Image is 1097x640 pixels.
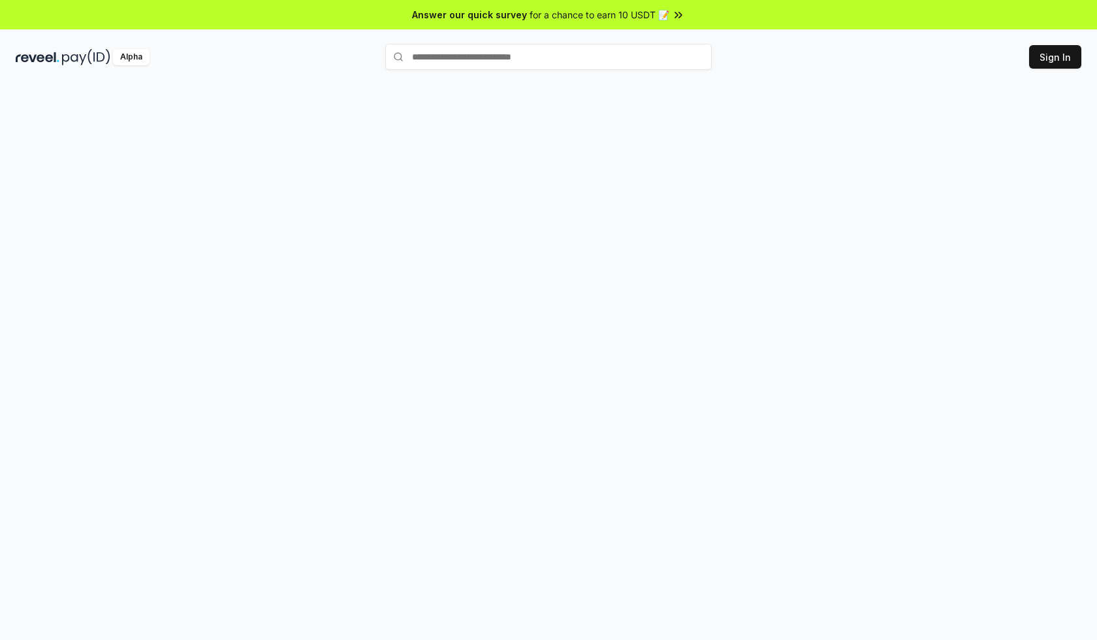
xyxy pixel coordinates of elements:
[412,8,527,22] span: Answer our quick survey
[62,49,110,65] img: pay_id
[113,49,150,65] div: Alpha
[16,49,59,65] img: reveel_dark
[530,8,669,22] span: for a chance to earn 10 USDT 📝
[1029,45,1081,69] button: Sign In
